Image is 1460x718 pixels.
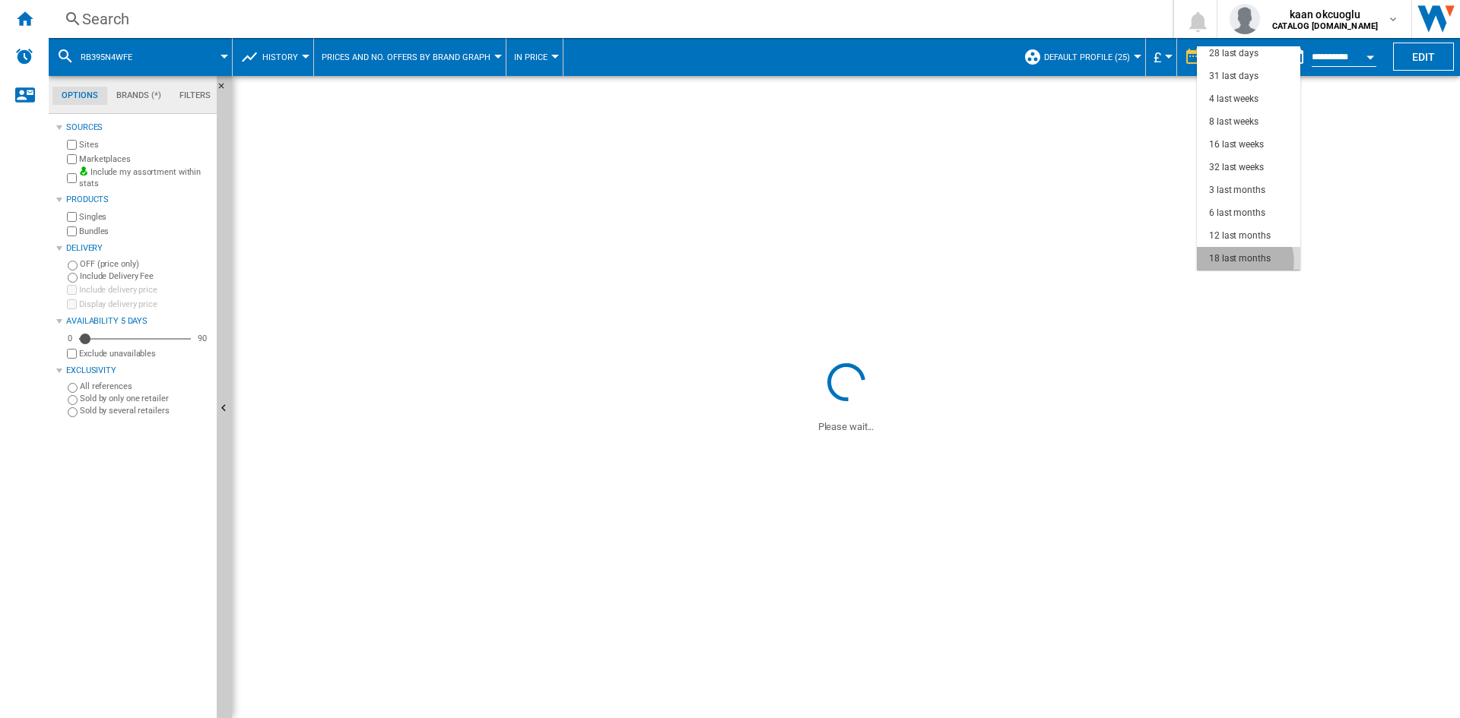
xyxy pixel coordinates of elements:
[1209,115,1258,128] div: 8 last weeks
[1209,184,1265,197] div: 3 last months
[1209,161,1264,174] div: 32 last weeks
[1209,70,1258,83] div: 31 last days
[1209,207,1265,220] div: 6 last months
[1209,47,1258,60] div: 28 last days
[1209,93,1258,106] div: 4 last weeks
[1209,252,1271,265] div: 18 last months
[1209,138,1264,151] div: 16 last weeks
[1209,229,1271,242] div: 12 last months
